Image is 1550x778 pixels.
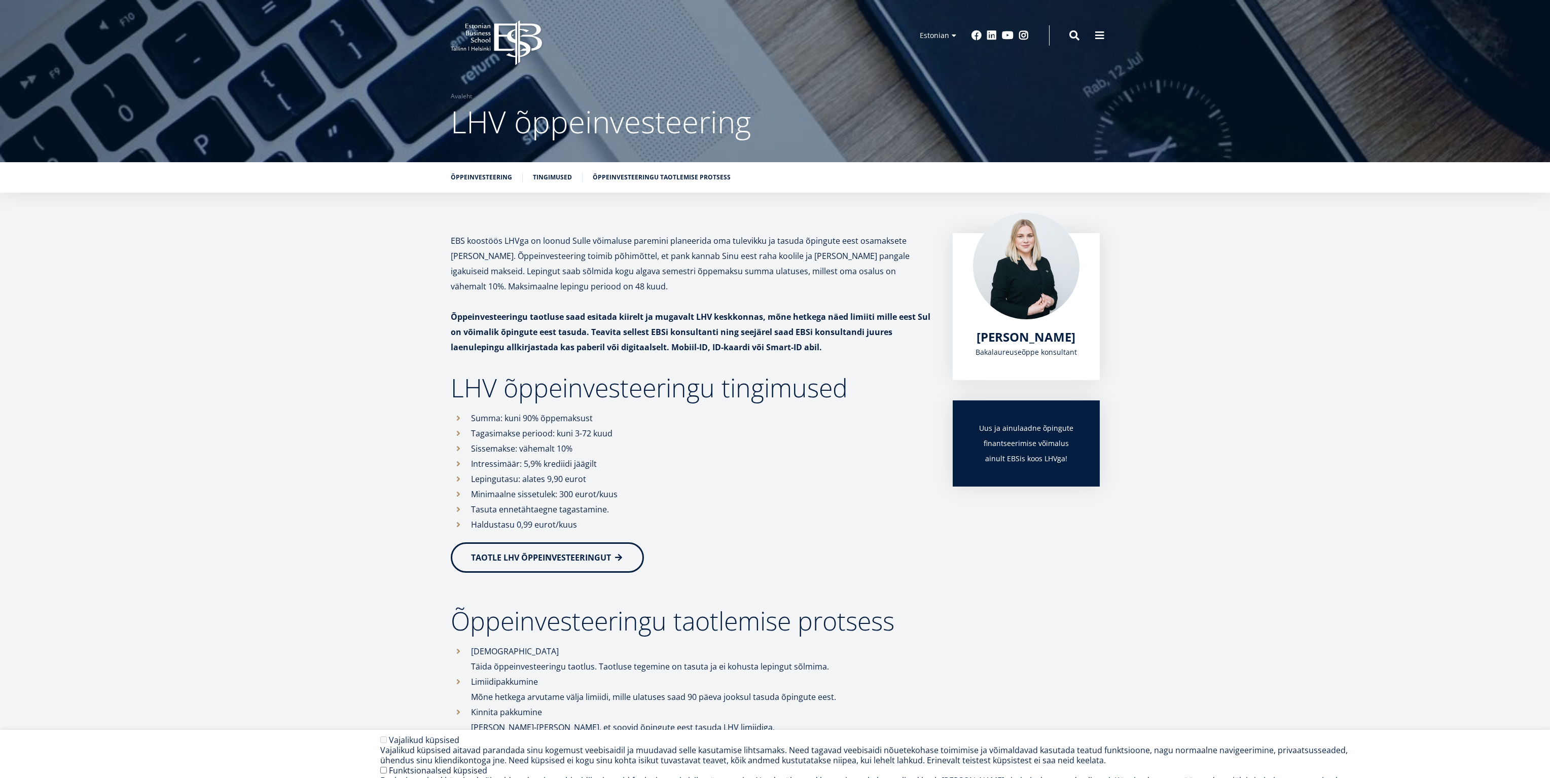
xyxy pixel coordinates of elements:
[451,487,932,502] li: Minimaalne sissetulek: 300 eurot/kuus
[451,426,932,441] li: Tagasimakse periood: kuni 3-72 kuud
[451,471,932,487] li: Lepingutasu: alates 9,90 eurot
[973,213,1079,319] img: Maria
[451,608,932,634] h2: Õppeinvesteeringu taotlemise protsess
[451,233,932,294] p: EBS koostöös LHVga on loonud Sulle võimaluse paremini planeerida oma tulevikku ja tasuda õpingute...
[451,375,932,400] h2: LHV õppeinvesteeringu tingimused
[973,345,1079,360] div: Bakalaureuseõppe konsultant
[380,745,1383,765] div: Vajalikud küpsised aitavad parandada sinu kogemust veebisaidil ja muudavad selle kasutamise lihts...
[451,91,472,101] a: Avaleht
[389,765,487,776] label: Funktsionaalsed küpsised
[451,502,932,517] li: Tasuta ennetähtaegne tagastamine.
[451,674,932,705] li: Limiidipakkumine Mõne hetkega arvutame välja limiidi, mille ulatuses saad 90 päeva jooksul tasuda...
[451,705,932,735] li: Kinnita pakkumine [PERSON_NAME]-[PERSON_NAME], et soovid õpingute eest tasuda LHV limiidiga.
[971,30,982,41] a: Facebook
[451,411,932,426] li: Summa: kuni 90% õppemaksust
[451,517,932,532] li: Haldustasu 0,99 eurot/kuus
[977,328,1075,345] span: [PERSON_NAME]
[451,441,932,456] li: Sissemakse: vähemalt 10%
[977,329,1075,345] a: [PERSON_NAME]
[593,172,731,182] a: Õppeinvesteeringu taotlemise protsess
[451,172,512,182] a: Õppeinvesteering
[973,421,1079,466] h3: Uus ja ainulaadne õpingute finantseerimise võimalus ainult EBSis koos LHVga!
[451,311,930,353] strong: Õppeinvesteeringu taotluse saad esitada kiirelt ja mugavalt LHV keskkonnas, mõne hetkega näed lim...
[1002,30,1014,41] a: Youtube
[451,456,932,471] li: Intressimäär: 5,9% krediidi jäägilt
[533,172,572,182] a: Tingimused
[987,30,997,41] a: Linkedin
[471,552,611,563] span: TAOTLE LHV ÕPPEINVESTEERINGUT
[451,101,751,142] span: LHV õppeinvesteering
[1019,30,1029,41] a: Instagram
[451,542,644,573] a: TAOTLE LHV ÕPPEINVESTEERINGUT
[451,644,932,674] li: [DEMOGRAPHIC_DATA] Täida õppeinvesteeringu taotlus. Taotluse tegemine on tasuta ja ei kohusta lep...
[389,734,459,746] label: Vajalikud küpsised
